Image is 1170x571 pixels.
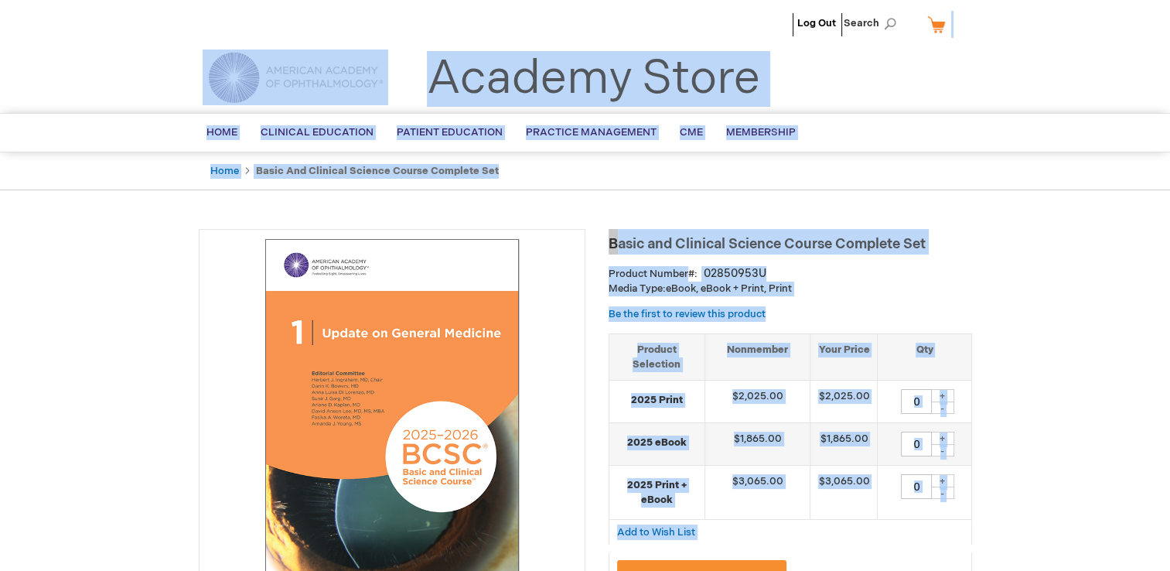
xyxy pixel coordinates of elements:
div: + [931,432,954,445]
div: - [931,402,954,414]
span: Add to Wish List [617,526,695,539]
input: Qty [901,474,932,499]
span: Clinical Education [261,126,374,138]
th: Product Selection [609,333,705,380]
th: Qty [878,333,971,380]
strong: 2025 Print + eBook [617,478,697,507]
strong: Basic and Clinical Science Course Complete Set [256,165,499,177]
td: $2,025.00 [810,381,878,423]
div: + [931,389,954,402]
td: $3,065.00 [810,466,878,520]
a: Home [210,165,239,177]
span: Patient Education [397,126,503,138]
p: eBook, eBook + Print, Print [609,282,972,296]
strong: Product Number [609,268,698,280]
strong: 2025 eBook [617,436,697,450]
span: Home [206,126,237,138]
div: - [931,444,954,456]
td: $2,025.00 [704,381,810,423]
th: Your Price [810,333,878,380]
div: 02850953U [704,266,766,282]
span: Practice Management [526,126,657,138]
td: $1,865.00 [704,423,810,466]
div: + [931,474,954,487]
a: Add to Wish List [617,525,695,539]
td: $1,865.00 [810,423,878,466]
a: Log Out [797,17,836,29]
td: $3,065.00 [704,466,810,520]
th: Nonmember [704,333,810,380]
div: - [931,487,954,499]
strong: Media Type: [609,282,666,295]
span: Membership [726,126,796,138]
span: Search [844,8,902,39]
a: Be the first to review this product [609,308,766,320]
input: Qty [901,432,932,456]
input: Qty [901,389,932,414]
span: Basic and Clinical Science Course Complete Set [609,236,926,252]
strong: 2025 Print [617,393,697,408]
a: Academy Store [427,51,760,107]
span: CME [680,126,703,138]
